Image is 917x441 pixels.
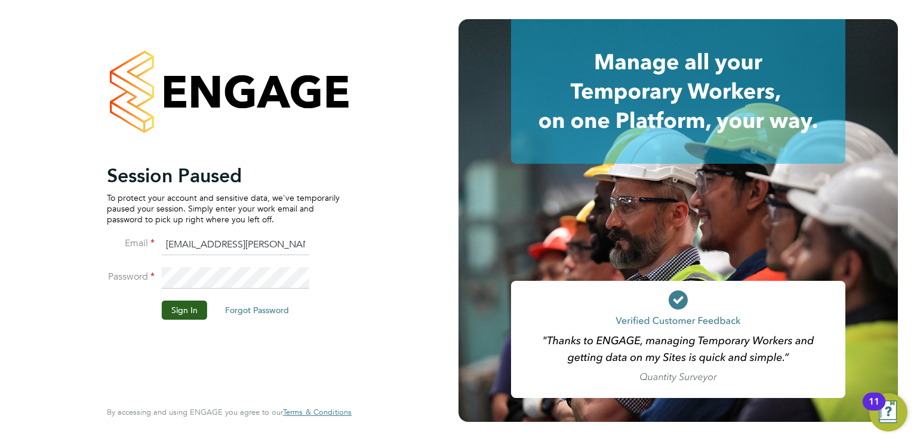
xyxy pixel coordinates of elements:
label: Password [107,271,155,283]
button: Sign In [162,301,207,320]
label: Email [107,237,155,250]
input: Enter your work email... [162,234,309,256]
a: Terms & Conditions [283,408,352,417]
button: Forgot Password [216,301,299,320]
button: Open Resource Center, 11 new notifications [869,393,907,431]
span: By accessing and using ENGAGE you agree to our [107,407,352,417]
p: To protect your account and sensitive data, we've temporarily paused your session. Simply enter y... [107,192,340,225]
h2: Session Paused [107,164,340,188]
div: 11 [869,402,879,417]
